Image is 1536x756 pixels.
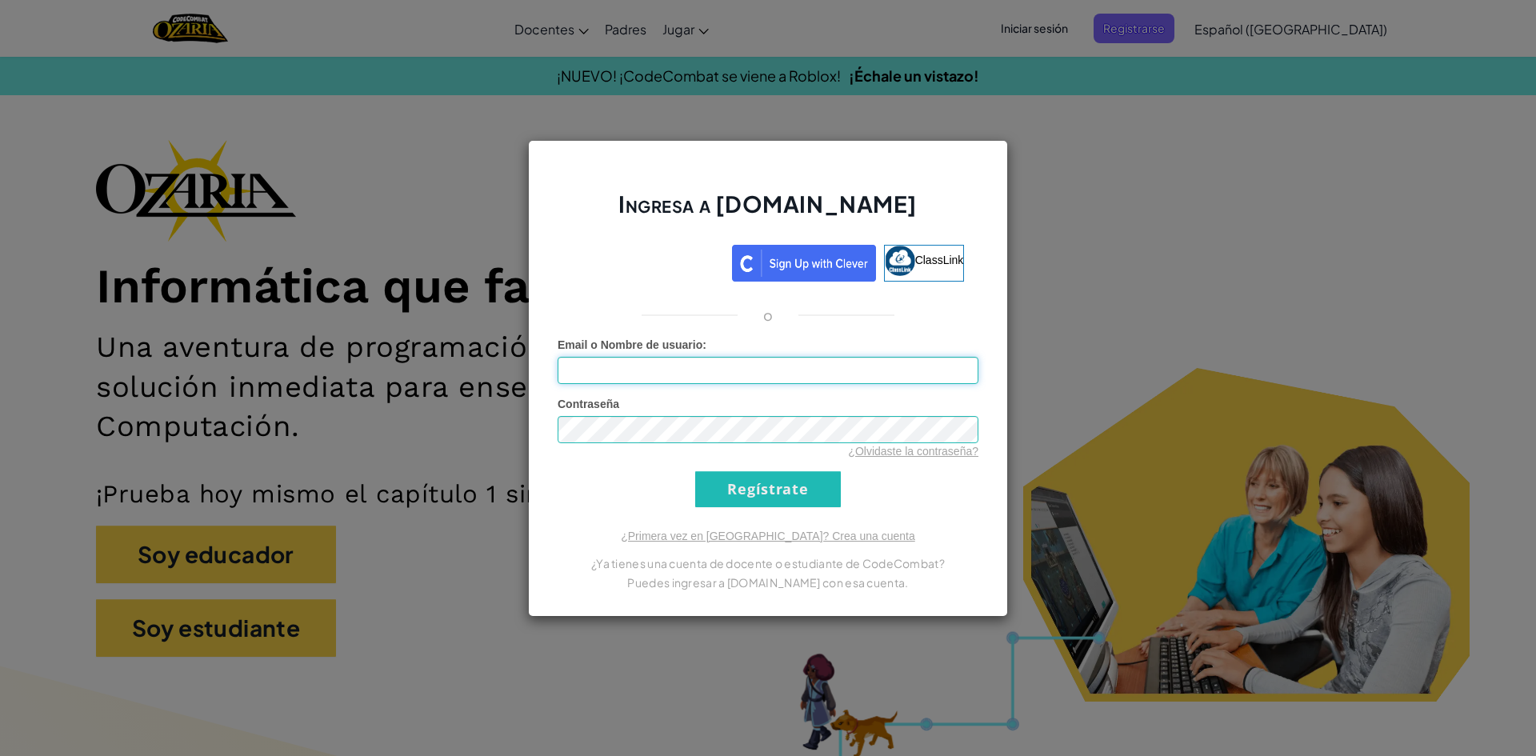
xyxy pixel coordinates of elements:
iframe: Botón de Acceder con Google [564,243,732,278]
label: : [558,337,706,353]
a: ¿Primera vez en [GEOGRAPHIC_DATA]? Crea una cuenta [621,530,915,542]
img: clever_sso_button@2x.png [732,245,876,282]
span: ClassLink [915,253,964,266]
p: o [763,306,773,325]
input: Regístrate [695,471,841,507]
a: ¿Olvidaste la contraseña? [848,445,978,458]
span: Email o Nombre de usuario [558,338,702,351]
img: classlink-logo-small.png [885,246,915,276]
p: Puedes ingresar a [DOMAIN_NAME] con esa cuenta. [558,573,978,592]
p: ¿Ya tienes una cuenta de docente o estudiante de CodeCombat? [558,554,978,573]
h2: Ingresa a [DOMAIN_NAME] [558,189,978,235]
span: Contraseña [558,398,619,410]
